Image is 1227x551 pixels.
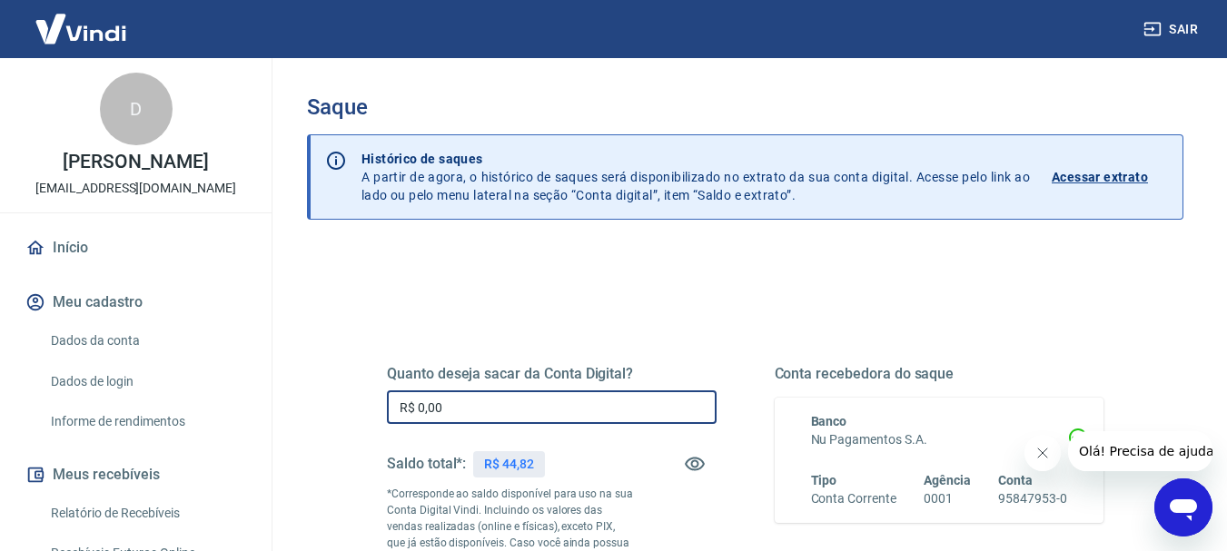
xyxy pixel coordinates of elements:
[1154,478,1212,536] iframe: Botão para abrir a janela de mensagens
[1024,435,1061,471] iframe: Fechar mensagem
[998,473,1033,487] span: Conta
[22,455,250,495] button: Meus recebíveis
[100,73,173,145] div: D
[22,1,140,56] img: Vindi
[1052,168,1148,186] p: Acessar extrato
[998,489,1067,508] h6: 95847953-0
[1052,150,1168,204] a: Acessar extrato
[361,150,1030,168] p: Histórico de saques
[1140,13,1205,46] button: Sair
[44,495,250,532] a: Relatório de Recebíveis
[22,228,250,268] a: Início
[11,13,153,27] span: Olá! Precisa de ajuda?
[44,403,250,440] a: Informe de rendimentos
[44,363,250,400] a: Dados de login
[22,282,250,322] button: Meu cadastro
[811,430,1068,449] h6: Nu Pagamentos S.A.
[44,322,250,359] a: Dados da conta
[924,473,971,487] span: Agência
[1068,431,1212,471] iframe: Mensagem da empresa
[387,365,717,383] h5: Quanto deseja sacar da Conta Digital?
[387,455,466,473] h5: Saldo total*:
[63,153,208,172] p: [PERSON_NAME]
[307,94,1183,120] h3: Saque
[924,489,971,508] h6: 0001
[811,414,847,428] span: Banco
[484,455,534,474] p: R$ 44,82
[361,150,1030,204] p: A partir de agora, o histórico de saques será disponibilizado no extrato da sua conta digital. Ac...
[775,365,1104,383] h5: Conta recebedora do saque
[35,179,236,198] p: [EMAIL_ADDRESS][DOMAIN_NAME]
[811,489,896,508] h6: Conta Corrente
[811,473,837,487] span: Tipo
